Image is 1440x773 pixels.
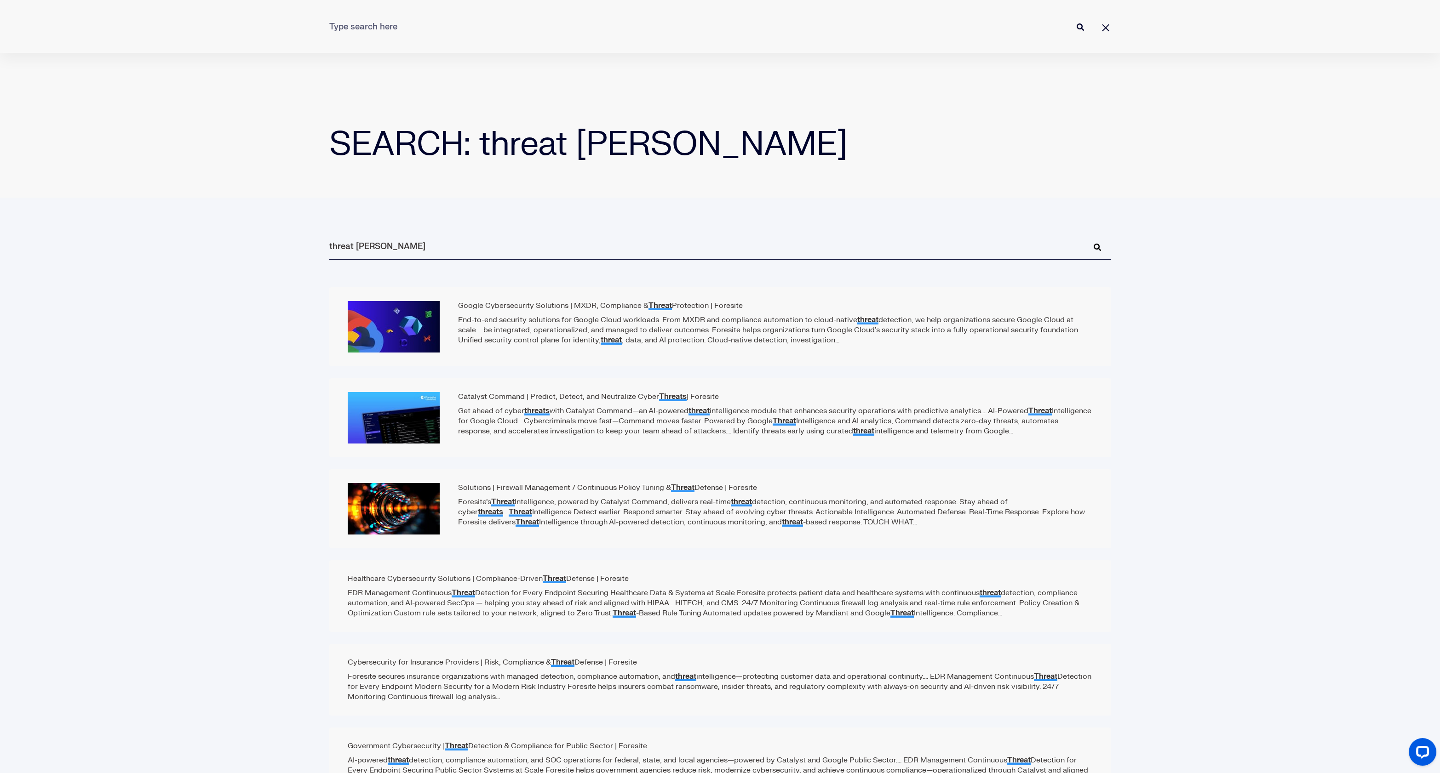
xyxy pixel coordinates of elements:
span: Threats [659,392,687,401]
a: Close Search [1100,22,1111,33]
span: Threat [1028,406,1052,415]
span: threats [524,406,550,415]
a: Solutions | Firewall Management / Continuous Policy Tuning &ThreatDefense | Foresite Foresite’sTh... [329,469,1111,548]
span: Threat [890,608,914,618]
a: Catalyst Command | Predict, Detect, and Neutralize CyberThreats| Foresite Get ahead of cyberthrea... [329,378,1111,457]
span: threat [601,335,622,345]
span: Threat [1034,672,1057,681]
span: threat [688,406,710,415]
h2: Solutions | Firewall Management / Continuous Policy Tuning & Defense | Foresite [348,483,1093,492]
span: SEARCH: threat [PERSON_NAME] [329,123,847,165]
h2: Cybersecurity for Insurance Providers | Risk, Compliance & Defense | Foresite [348,658,1093,667]
button: Perform Search [1075,22,1086,33]
h2: Google Cybersecurity Solutions | MXDR, Compliance & Protection | Foresite [348,301,1093,310]
span: Threat [452,588,475,597]
input: Search [329,234,1111,260]
span: threats [478,507,503,517]
span: threat [980,588,1001,597]
p: End-to-end security solutions for Google Cloud workloads. From MXDR and compliance automation to ... [348,315,1093,345]
span: Threat [445,741,468,750]
p: Get ahead of cyber with Catalyst Command—an AI-powered intelligence module that enhances security... [348,406,1093,436]
span: Threat [491,497,515,506]
span: threat [857,315,878,324]
a: Healthcare Cybersecurity Solutions | Compliance-DrivenThreatDefense | Foresite EDR Management Con... [329,560,1111,632]
span: threat [853,426,874,436]
span: threat [675,672,696,681]
span: Threat [613,608,636,618]
h2: Catalyst Command | Predict, Detect, and Neutralize Cyber | Foresite [348,392,1093,401]
h2: Healthcare Cybersecurity Solutions | Compliance-Driven Defense | Foresite [348,574,1093,583]
span: threat [782,517,803,527]
a: Cybersecurity for Insurance Providers | Risk, Compliance &ThreatDefense | Foresite Foresite secur... [329,644,1111,716]
span: threat [388,756,409,765]
a: Google Cybersecurity Solutions | MXDR, Compliance &ThreatProtection | Foresite End-to-end securit... [329,287,1111,366]
p: EDR Management Continuous Detection for Every Endpoint Securing Healthcare Data & Systems at Scal... [348,588,1093,618]
input: Enter search Term [329,15,1111,39]
span: Threat [551,658,574,667]
span: Threat [509,507,532,517]
iframe: LiveChat chat widget [1401,734,1440,773]
span: Threat [773,416,796,426]
h2: Government Cybersecurity | Detection & Compliance for Public Sector | Foresite [348,741,1093,750]
p: Foresite secures insurance organizations with managed detection, compliance automation, and intel... [348,671,1093,702]
span: Threat [671,483,694,492]
span: Threat [543,574,566,583]
span: Threat [648,301,672,310]
span: Threat [516,517,539,527]
span: threat [731,497,752,506]
button: Perform Search [1092,242,1103,253]
span: Threat [1007,756,1031,765]
p: Foresite’s Intelligence, powered by Catalyst Command, delivers real-time detection, continuous mo... [348,497,1093,527]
